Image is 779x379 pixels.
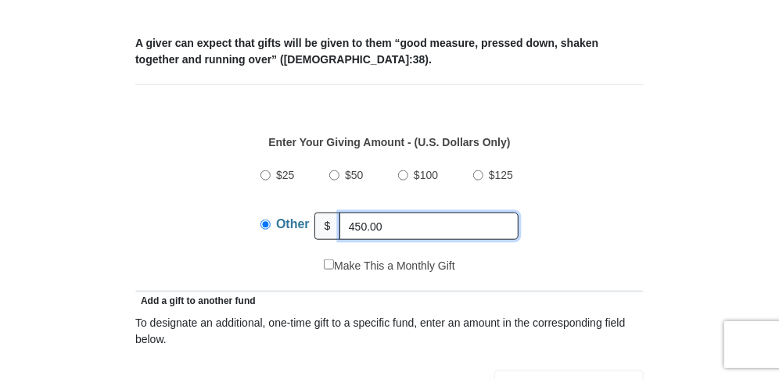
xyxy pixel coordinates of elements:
[276,169,294,181] span: $25
[414,169,438,181] span: $100
[314,213,341,240] span: $
[135,295,256,306] span: Add a gift to another fund
[268,136,510,148] strong: Enter Your Giving Amount - (U.S. Dollars Only)
[276,217,310,231] span: Other
[324,259,334,270] input: Make This a Monthly Gift
[345,169,363,181] span: $50
[135,37,598,66] b: A giver can expect that gifts will be given to them “good measure, pressed down, shaken together ...
[324,258,455,274] label: Make This a Monthly Gift
[135,315,644,348] div: To designate an additional, one-time gift to a specific fund, enter an amount in the correspondin...
[489,169,513,181] span: $125
[339,213,519,240] input: Other Amount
